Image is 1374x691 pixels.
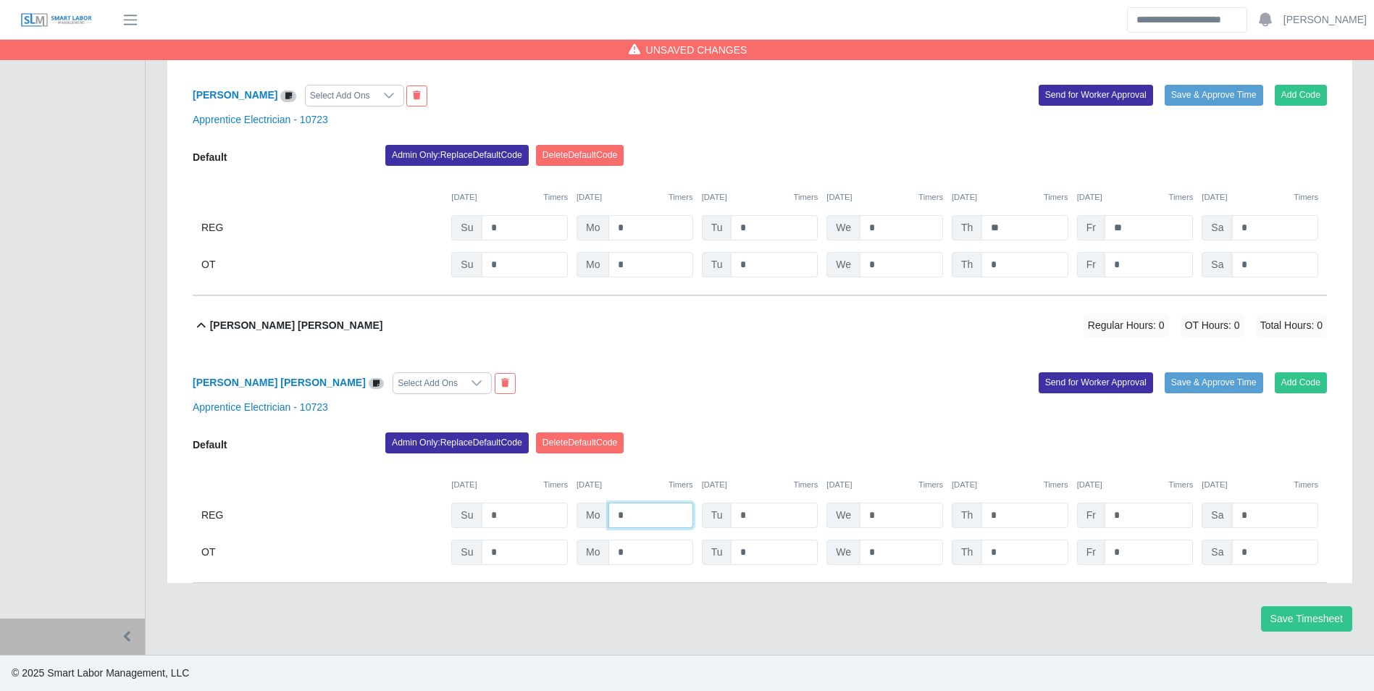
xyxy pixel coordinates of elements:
[1127,7,1247,33] input: Search
[646,43,747,57] span: Unsaved Changes
[193,296,1327,355] button: [PERSON_NAME] [PERSON_NAME] Regular Hours: 0 OT Hours: 0 Total Hours: 0
[826,479,943,491] div: [DATE]
[794,479,818,491] button: Timers
[193,114,328,125] a: Apprentice Electrician - 10723
[1077,540,1105,565] span: Fr
[1275,85,1328,105] button: Add Code
[577,215,609,240] span: Mo
[952,479,1068,491] div: [DATE]
[280,89,296,101] a: View/Edit Notes
[577,252,609,277] span: Mo
[1039,85,1153,105] button: Send for Worker Approval
[1202,479,1318,491] div: [DATE]
[201,503,443,528] div: REG
[201,252,443,277] div: OT
[536,432,624,453] button: DeleteDefaultCode
[201,540,443,565] div: OT
[794,191,818,204] button: Timers
[451,191,568,204] div: [DATE]
[451,215,482,240] span: Su
[952,215,982,240] span: Th
[952,191,1068,204] div: [DATE]
[669,191,693,204] button: Timers
[952,503,982,528] span: Th
[702,540,732,565] span: Tu
[536,145,624,165] button: DeleteDefaultCode
[543,191,568,204] button: Timers
[577,479,693,491] div: [DATE]
[1202,540,1233,565] span: Sa
[702,191,818,204] div: [DATE]
[1202,191,1318,204] div: [DATE]
[826,191,943,204] div: [DATE]
[495,373,516,393] button: End Worker & Remove from the Timesheet
[1077,215,1105,240] span: Fr
[577,191,693,204] div: [DATE]
[702,503,732,528] span: Tu
[193,89,277,101] a: [PERSON_NAME]
[369,377,385,388] a: View/Edit Notes
[1077,479,1194,491] div: [DATE]
[1294,479,1318,491] button: Timers
[702,252,732,277] span: Tu
[306,85,374,106] div: Select Add Ons
[1181,314,1244,338] span: OT Hours: 0
[451,540,482,565] span: Su
[193,401,328,413] a: Apprentice Electrician - 10723
[20,12,93,28] img: SLM Logo
[1169,191,1194,204] button: Timers
[826,215,860,240] span: We
[918,479,943,491] button: Timers
[1202,503,1233,528] span: Sa
[1077,252,1105,277] span: Fr
[193,151,227,163] b: Default
[451,479,568,491] div: [DATE]
[1261,606,1352,632] button: Save Timesheet
[1283,12,1367,28] a: [PERSON_NAME]
[1084,314,1169,338] span: Regular Hours: 0
[702,215,732,240] span: Tu
[577,503,609,528] span: Mo
[1044,479,1068,491] button: Timers
[201,215,443,240] div: REG
[702,479,818,491] div: [DATE]
[826,252,860,277] span: We
[451,503,482,528] span: Su
[1169,479,1194,491] button: Timers
[385,145,529,165] button: Admin Only:ReplaceDefaultCode
[1294,191,1318,204] button: Timers
[210,318,383,333] b: [PERSON_NAME] [PERSON_NAME]
[669,479,693,491] button: Timers
[826,540,860,565] span: We
[1077,191,1194,204] div: [DATE]
[1039,372,1153,393] button: Send for Worker Approval
[543,479,568,491] button: Timers
[193,377,366,388] a: [PERSON_NAME] [PERSON_NAME]
[918,191,943,204] button: Timers
[393,373,462,393] div: Select Add Ons
[12,667,189,679] span: © 2025 Smart Labor Management, LLC
[193,439,227,451] b: Default
[1077,503,1105,528] span: Fr
[577,540,609,565] span: Mo
[952,252,982,277] span: Th
[1202,252,1233,277] span: Sa
[1202,215,1233,240] span: Sa
[1165,85,1263,105] button: Save & Approve Time
[1256,314,1327,338] span: Total Hours: 0
[1044,191,1068,204] button: Timers
[1165,372,1263,393] button: Save & Approve Time
[826,503,860,528] span: We
[406,85,427,106] button: End Worker & Remove from the Timesheet
[451,252,482,277] span: Su
[1275,372,1328,393] button: Add Code
[385,432,529,453] button: Admin Only:ReplaceDefaultCode
[952,540,982,565] span: Th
